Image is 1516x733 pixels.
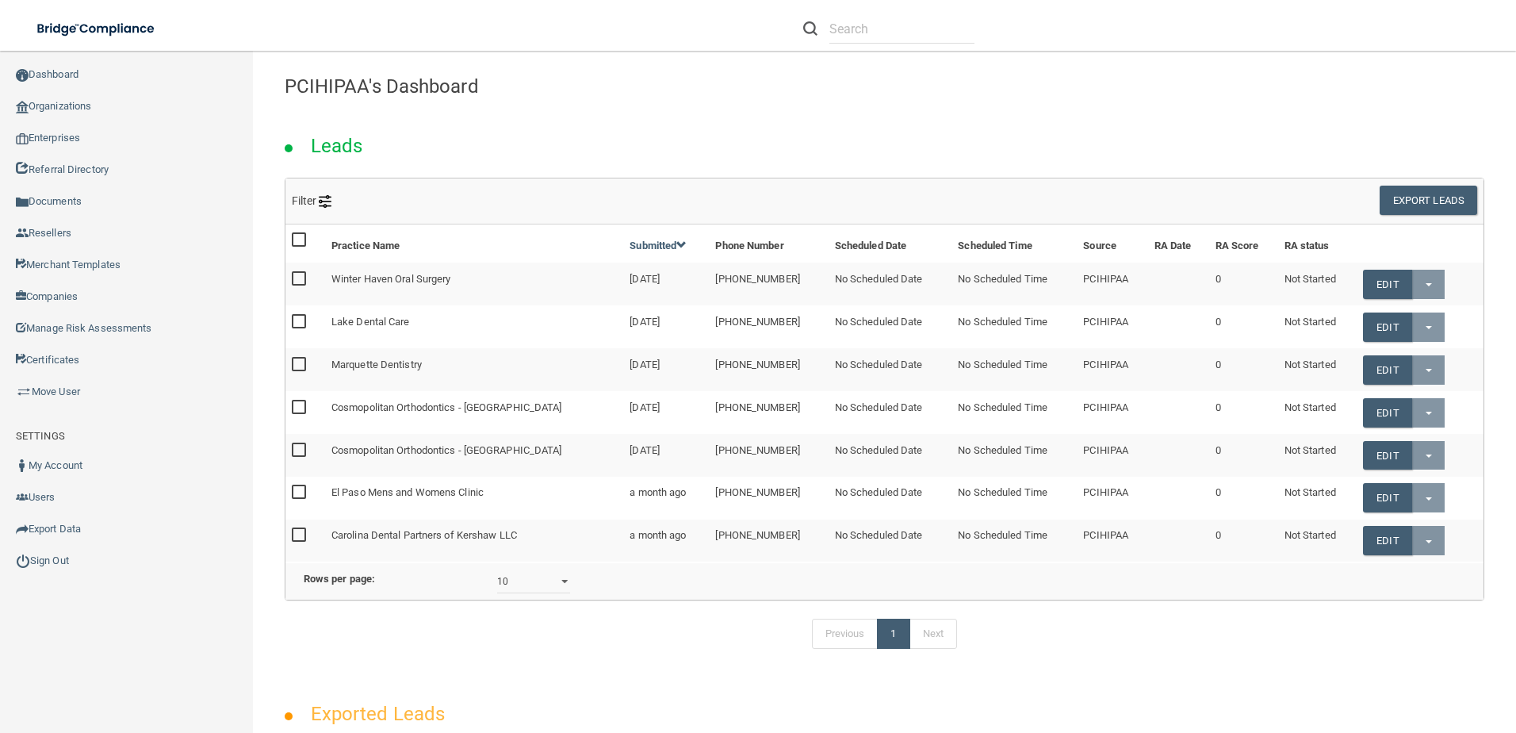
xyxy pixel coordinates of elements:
[325,434,623,477] td: Cosmopolitan Orthodontics - [GEOGRAPHIC_DATA]
[623,348,709,391] td: [DATE]
[16,523,29,535] img: icon-export.b9366987.png
[812,619,879,649] a: Previous
[951,520,1077,562] td: No Scheduled Time
[1278,391,1357,434] td: Not Started
[1077,391,1147,434] td: PCIHIPAA
[1278,477,1357,520] td: Not Started
[623,263,709,305] td: [DATE]
[709,477,828,520] td: [PHONE_NUMBER]
[951,477,1077,520] td: No Scheduled Time
[709,225,828,263] th: Phone Number
[951,434,1077,477] td: No Scheduled Time
[829,434,952,477] td: No Scheduled Date
[16,427,65,446] label: SETTINGS
[709,391,828,434] td: [PHONE_NUMBER]
[829,477,952,520] td: No Scheduled Date
[325,225,623,263] th: Practice Name
[16,384,32,400] img: briefcase.64adab9b.png
[829,520,952,562] td: No Scheduled Date
[951,305,1077,348] td: No Scheduled Time
[623,434,709,477] td: [DATE]
[1209,225,1278,263] th: RA Score
[325,477,623,520] td: El Paso Mens and Womens Clinic
[1148,225,1209,263] th: RA Date
[630,240,687,251] a: Submitted
[292,194,332,207] span: Filter
[319,195,331,208] img: icon-filter@2x.21656d0b.png
[16,459,29,472] img: ic_user_dark.df1a06c3.png
[1380,186,1477,215] button: Export Leads
[623,477,709,520] td: a month ago
[1278,520,1357,562] td: Not Started
[1209,477,1278,520] td: 0
[1077,434,1147,477] td: PCIHIPAA
[304,573,375,585] b: Rows per page:
[1278,263,1357,305] td: Not Started
[1278,225,1357,263] th: RA status
[803,21,817,36] img: ic-search.3b580494.png
[1363,526,1411,555] a: Edit
[1363,441,1411,470] a: Edit
[909,619,957,649] a: Next
[16,196,29,209] img: icon-documents.8dae5593.png
[285,76,1484,97] h4: PCIHIPAA's Dashboard
[709,520,828,562] td: [PHONE_NUMBER]
[16,227,29,240] img: ic_reseller.de258add.png
[1077,477,1147,520] td: PCIHIPAA
[325,305,623,348] td: Lake Dental Care
[16,101,29,113] img: organization-icon.f8decf85.png
[24,13,170,45] img: bridge_compliance_login_screen.278c3ca4.svg
[951,263,1077,305] td: No Scheduled Time
[1209,520,1278,562] td: 0
[623,305,709,348] td: [DATE]
[829,348,952,391] td: No Scheduled Date
[829,263,952,305] td: No Scheduled Date
[829,391,952,434] td: No Scheduled Date
[325,391,623,434] td: Cosmopolitan Orthodontics - [GEOGRAPHIC_DATA]
[877,619,909,649] a: 1
[1209,348,1278,391] td: 0
[325,348,623,391] td: Marquette Dentistry
[1278,434,1357,477] td: Not Started
[829,225,952,263] th: Scheduled Date
[325,263,623,305] td: Winter Haven Oral Surgery
[709,263,828,305] td: [PHONE_NUMBER]
[709,348,828,391] td: [PHONE_NUMBER]
[951,225,1077,263] th: Scheduled Time
[623,520,709,562] td: a month ago
[16,554,30,568] img: ic_power_dark.7ecde6b1.png
[16,491,29,504] img: icon-users.e205127d.png
[1363,483,1411,512] a: Edit
[1077,263,1147,305] td: PCIHIPAA
[1363,313,1411,342] a: Edit
[1363,355,1411,385] a: Edit
[325,520,623,562] td: Carolina Dental Partners of Kershaw LLC
[1077,348,1147,391] td: PCIHIPAA
[1278,305,1357,348] td: Not Started
[709,305,828,348] td: [PHONE_NUMBER]
[951,348,1077,391] td: No Scheduled Time
[1363,398,1411,428] a: Edit
[951,391,1077,434] td: No Scheduled Time
[16,133,29,144] img: enterprise.0d942306.png
[1209,434,1278,477] td: 0
[16,69,29,82] img: ic_dashboard_dark.d01f4a41.png
[1077,520,1147,562] td: PCIHIPAA
[1209,305,1278,348] td: 0
[623,391,709,434] td: [DATE]
[709,434,828,477] td: [PHONE_NUMBER]
[1077,225,1147,263] th: Source
[1209,391,1278,434] td: 0
[1209,263,1278,305] td: 0
[1278,348,1357,391] td: Not Started
[829,305,952,348] td: No Scheduled Date
[1077,305,1147,348] td: PCIHIPAA
[1363,270,1411,299] a: Edit
[829,14,974,44] input: Search
[295,124,379,168] h2: Leads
